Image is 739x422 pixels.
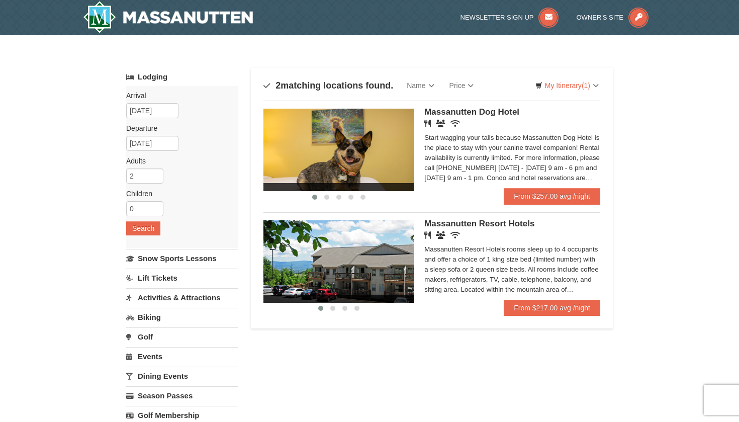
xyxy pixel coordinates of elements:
[126,123,231,133] label: Departure
[436,231,445,239] i: Banquet Facilities
[460,14,559,21] a: Newsletter Sign Up
[126,327,238,346] a: Golf
[450,231,460,239] i: Wireless Internet (free)
[126,189,231,199] label: Children
[83,1,253,33] img: Massanutten Resort Logo
[529,78,605,93] a: My Itinerary(1)
[126,269,238,287] a: Lift Tickets
[450,120,460,127] i: Wireless Internet (free)
[504,188,600,204] a: From $257.00 avg /night
[424,107,519,117] span: Massanutten Dog Hotel
[504,300,600,316] a: From $217.00 avg /night
[436,120,445,127] i: Banquet Facilities
[126,367,238,385] a: Dining Events
[582,81,590,90] span: (1)
[424,231,431,239] i: Restaurant
[424,244,600,295] div: Massanutten Resort Hotels rooms sleep up to 4 occupants and offer a choice of 1 king size bed (li...
[126,91,231,101] label: Arrival
[577,14,624,21] span: Owner's Site
[126,249,238,268] a: Snow Sports Lessons
[126,221,160,235] button: Search
[577,14,649,21] a: Owner's Site
[399,75,441,96] a: Name
[442,75,482,96] a: Price
[126,156,231,166] label: Adults
[424,219,534,228] span: Massanutten Resort Hotels
[126,68,238,86] a: Lodging
[126,386,238,405] a: Season Passes
[460,14,534,21] span: Newsletter Sign Up
[83,1,253,33] a: Massanutten Resort
[424,120,431,127] i: Restaurant
[424,133,600,183] div: Start wagging your tails because Massanutten Dog Hotel is the place to stay with your canine trav...
[126,347,238,366] a: Events
[126,288,238,307] a: Activities & Attractions
[126,308,238,326] a: Biking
